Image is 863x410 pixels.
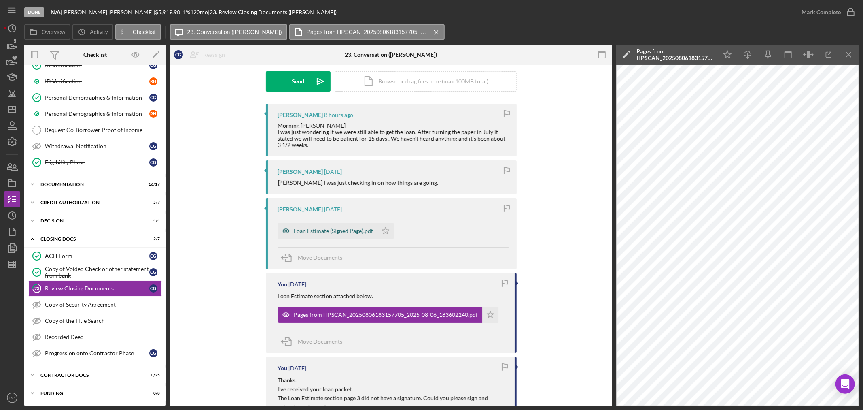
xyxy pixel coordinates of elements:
[155,9,182,15] div: $5,919.90
[294,228,373,234] div: Loan Estimate (Signed Page).pdf
[324,112,354,118] time: 2025-09-02 13:14
[28,345,162,361] a: Progression onto Contractor PhaseCG
[45,301,161,308] div: Copy of Security Agreement
[208,9,337,15] div: | 23. Review Closing Documents ([PERSON_NAME])
[28,154,162,171] a: Eligibility PhaseCG
[24,7,44,17] div: Done
[90,29,108,35] label: Activity
[40,218,140,223] div: Decision
[28,280,162,297] a: 23Review Closing DocumentsCG
[9,396,15,400] text: RC
[72,24,113,40] button: Activity
[45,62,149,68] div: ID Verification
[28,297,162,313] a: Copy of Security Agreement
[149,94,157,102] div: C G
[45,111,149,117] div: Personal Demographics & Information
[307,29,428,35] label: Pages from HPSCAN_20250806183157705_2025-08-06_183602240.pdf
[636,48,713,61] div: Pages from HPSCAN_20250806183157705_2025-08-06_183602240.pdf
[149,61,157,69] div: C G
[345,51,437,58] div: 23. Conversation ([PERSON_NAME])
[835,374,855,394] div: Open Intercom Messenger
[174,50,183,59] div: C G
[45,318,161,324] div: Copy of the Title Search
[45,159,149,166] div: Eligibility Phase
[45,334,161,340] div: Recorded Deed
[278,206,323,213] div: [PERSON_NAME]
[45,350,149,357] div: Progression onto Contractor Phase
[28,90,162,106] a: Personal Demographics & InformationCG
[278,122,509,148] div: Morning [PERSON_NAME] I was just wondering if we were still able to get the loan. After turning t...
[187,29,282,35] label: 23. Conversation ([PERSON_NAME])
[278,179,439,186] div: [PERSON_NAME] I was just checking in on how things are going.
[170,24,287,40] button: 23. Conversation ([PERSON_NAME])
[28,329,162,345] a: Recorded Deed
[278,292,373,301] p: Loan Estimate section attached below.
[289,365,307,372] time: 2025-08-08 15:01
[145,218,160,223] div: 4 / 4
[203,47,225,63] div: Reassign
[133,29,156,35] label: Checklist
[278,376,507,385] p: Thanks.
[298,254,343,261] span: Move Documents
[294,312,478,318] div: Pages from HPSCAN_20250806183157705_2025-08-06_183602240.pdf
[278,223,394,239] button: Loan Estimate (Signed Page).pdf
[45,143,149,149] div: Withdrawal Notification
[28,106,162,122] a: Personal Demographics & InformationRH
[28,122,162,138] a: Request Co-Borrower Proof of Income
[145,237,160,241] div: 2 / 7
[28,138,162,154] a: Withdrawal NotificationCG
[45,78,149,85] div: ID Verification
[149,110,157,118] div: R H
[278,248,351,268] button: Move Documents
[149,252,157,260] div: C G
[62,9,155,15] div: [PERSON_NAME] [PERSON_NAME] |
[51,9,61,15] b: N/A
[28,57,162,73] a: ID VerificationCG
[289,24,445,40] button: Pages from HPSCAN_20250806183157705_2025-08-06_183602240.pdf
[115,24,161,40] button: Checklist
[170,47,233,63] button: CGReassign
[28,73,162,90] a: ID VerificationRH
[45,253,149,259] div: ACH Form
[190,9,208,15] div: 120 mo
[28,248,162,264] a: ACH FormCG
[83,51,107,58] div: Checklist
[298,338,343,345] span: Move Documents
[278,365,288,372] div: You
[145,391,160,396] div: 0 / 8
[40,200,140,205] div: CREDIT AUTHORIZATION
[45,285,149,292] div: Review Closing Documents
[149,268,157,276] div: C G
[28,313,162,329] a: Copy of the Title Search
[278,331,351,352] button: Move Documents
[34,286,39,291] tspan: 23
[145,182,160,187] div: 16 / 17
[278,307,498,323] button: Pages from HPSCAN_20250806183157705_2025-08-06_183602240.pdf
[40,237,140,241] div: CLOSING DOCS
[149,349,157,357] div: C G
[324,206,342,213] time: 2025-08-08 15:47
[182,9,190,15] div: 1 %
[289,281,307,288] time: 2025-08-08 15:04
[28,264,162,280] a: Copy of Voided Check or other statement from bankCG
[4,390,20,406] button: RC
[278,169,323,175] div: [PERSON_NAME]
[278,281,288,288] div: You
[45,94,149,101] div: Personal Demographics & Information
[324,169,342,175] time: 2025-08-25 12:33
[40,373,140,378] div: Contractor Docs
[149,158,157,167] div: C G
[793,4,859,20] button: Mark Complete
[278,112,323,118] div: [PERSON_NAME]
[149,77,157,85] div: R H
[145,200,160,205] div: 5 / 7
[45,266,149,279] div: Copy of Voided Check or other statement from bank
[51,9,62,15] div: |
[149,142,157,150] div: C G
[266,71,331,92] button: Send
[802,4,841,20] div: Mark Complete
[145,373,160,378] div: 0 / 25
[42,29,65,35] label: Overview
[40,182,140,187] div: Documentation
[278,385,507,394] p: I've received your loan packet.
